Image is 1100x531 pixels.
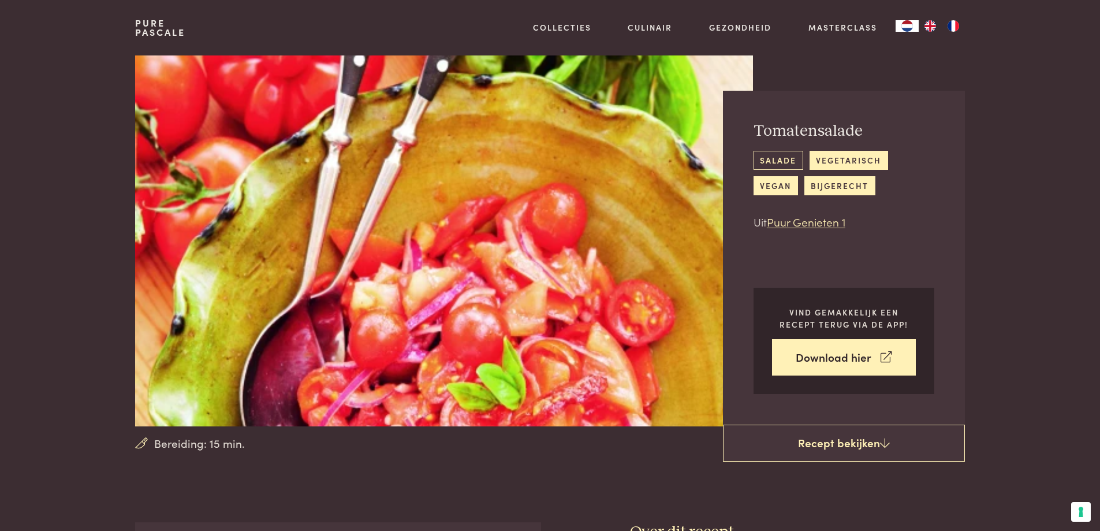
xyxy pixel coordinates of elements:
[772,306,916,330] p: Vind gemakkelijk een recept terug via de app!
[754,151,803,170] a: salade
[533,21,591,34] a: Collecties
[754,214,934,231] p: Uit
[154,435,245,452] span: Bereiding: 15 min.
[896,20,919,32] div: Language
[723,425,965,462] a: Recept bekijken
[942,20,965,32] a: FR
[754,121,934,142] h2: Tomatensalade
[628,21,672,34] a: Culinair
[919,20,965,32] ul: Language list
[767,214,845,229] a: Puur Genieten 1
[709,21,771,34] a: Gezondheid
[754,176,798,195] a: vegan
[808,21,877,34] a: Masterclass
[1071,502,1091,522] button: Uw voorkeuren voor toestemming voor trackingtechnologieën
[135,18,185,37] a: PurePascale
[772,339,916,376] a: Download hier
[919,20,942,32] a: EN
[804,176,875,195] a: bijgerecht
[135,55,752,426] img: Tomatensalade
[896,20,919,32] a: NL
[896,20,965,32] aside: Language selected: Nederlands
[810,151,888,170] a: vegetarisch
